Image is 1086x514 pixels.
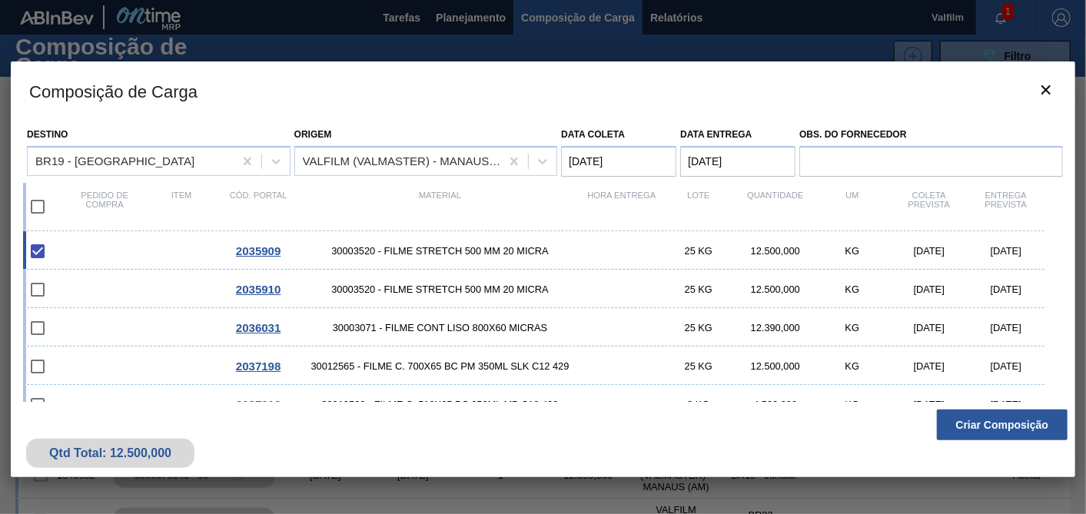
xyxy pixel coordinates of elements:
[891,245,968,257] div: [DATE]
[737,360,814,372] div: 12.500,000
[297,322,583,333] span: 30003071 - FILME CONT LISO 800X60 MICRAS
[968,284,1044,295] div: [DATE]
[814,191,891,223] div: UM
[11,61,1075,120] h3: Composição de Carga
[220,283,297,296] div: Ir para o Pedido
[968,399,1044,410] div: [DATE]
[660,399,737,410] div: 9 KG
[236,321,281,334] span: 2036031
[968,322,1044,333] div: [DATE]
[968,245,1044,257] div: [DATE]
[680,146,795,177] input: dd/mm/yyyy
[27,129,68,140] label: Destino
[220,360,297,373] div: Ir para o Pedido
[814,360,891,372] div: KG
[680,129,752,140] label: Data entrega
[220,244,297,257] div: Ir para o Pedido
[660,322,737,333] div: 25 KG
[38,446,183,460] div: Qtd Total: 12.500,000
[937,410,1068,440] button: Criar Composição
[814,399,891,410] div: KG
[660,245,737,257] div: 25 KG
[737,322,814,333] div: 12.390,000
[297,245,583,257] span: 30003520 - FILME STRETCH 500 MM 20 MICRA
[891,191,968,223] div: Coleta Prevista
[660,284,737,295] div: 25 KG
[891,360,968,372] div: [DATE]
[236,398,281,411] span: 2037213
[737,245,814,257] div: 12.500,000
[35,154,194,167] div: BR19 - [GEOGRAPHIC_DATA]
[968,191,1044,223] div: Entrega Prevista
[220,398,297,411] div: Ir para o Pedido
[737,191,814,223] div: Quantidade
[236,360,281,373] span: 2037198
[814,322,891,333] div: KG
[583,191,660,223] div: Hora Entrega
[220,321,297,334] div: Ir para o Pedido
[814,284,891,295] div: KG
[968,360,1044,372] div: [DATE]
[891,322,968,333] div: [DATE]
[236,244,281,257] span: 2035909
[660,360,737,372] div: 25 KG
[297,360,583,372] span: 30012565 - FILME C. 700X65 BC PM 350ML SLK C12 429
[799,124,1063,146] label: Obs. do Fornecedor
[737,399,814,410] div: 4.500,000
[737,284,814,295] div: 12.500,000
[303,154,503,167] div: VALFILM (VALMASTER) - MANAUS (AM)
[66,191,143,223] div: Pedido de compra
[660,191,737,223] div: Lote
[294,129,332,140] label: Origem
[236,283,281,296] span: 2035910
[891,399,968,410] div: [DATE]
[297,399,583,410] span: 30012508 - FILME C. 510X65 BC 350ML MP C18 429
[814,245,891,257] div: KG
[297,284,583,295] span: 30003520 - FILME STRETCH 500 MM 20 MICRA
[143,191,220,223] div: Item
[561,129,625,140] label: Data coleta
[220,191,297,223] div: Cód. Portal
[891,284,968,295] div: [DATE]
[297,191,583,223] div: Material
[561,146,676,177] input: dd/mm/yyyy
